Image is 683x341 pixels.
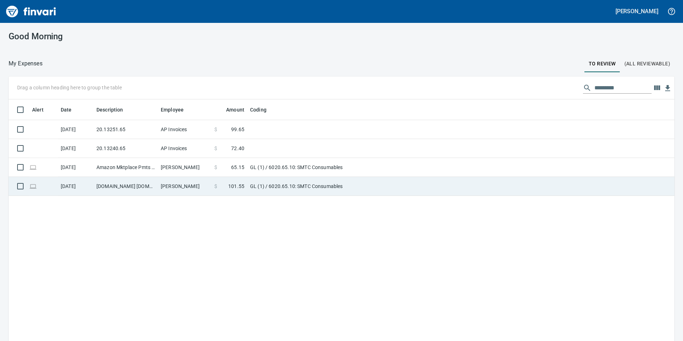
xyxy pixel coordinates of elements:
button: [PERSON_NAME] [614,6,660,17]
span: Alert [32,105,44,114]
span: Employee [161,105,184,114]
span: Coding [250,105,276,114]
span: $ [214,164,217,171]
p: Drag a column heading here to group the table [17,84,122,91]
td: [DATE] [58,158,94,177]
span: Description [96,105,133,114]
span: Amount [217,105,244,114]
img: Finvari [4,3,58,20]
span: $ [214,126,217,133]
span: 72.40 [231,145,244,152]
td: [DATE] [58,139,94,158]
span: $ [214,183,217,190]
span: To Review [589,59,616,68]
span: (All Reviewable) [624,59,670,68]
h5: [PERSON_NAME] [615,8,658,15]
span: Description [96,105,123,114]
td: [DOMAIN_NAME] [DOMAIN_NAME][URL] WA [94,177,158,196]
span: Coding [250,105,266,114]
nav: breadcrumb [9,59,43,68]
span: Amount [226,105,244,114]
span: Online transaction [29,165,37,169]
td: [PERSON_NAME] [158,158,211,177]
td: GL (1) / 6020.65.10: SMTC Consumables [247,158,426,177]
h3: Good Morning [9,31,219,41]
span: Online transaction [29,184,37,188]
td: Amazon Mktplace Pmts [DOMAIN_NAME][URL] WA [94,158,158,177]
td: GL (1) / 6020.65.10: SMTC Consumables [247,177,426,196]
span: Date [61,105,81,114]
button: Download Table [662,83,673,94]
span: $ [214,145,217,152]
span: Employee [161,105,193,114]
span: Alert [32,105,53,114]
button: Choose columns to display [652,83,662,93]
td: 20.13251.65 [94,120,158,139]
td: AP Invoices [158,139,211,158]
td: AP Invoices [158,120,211,139]
td: [DATE] [58,177,94,196]
span: 99.65 [231,126,244,133]
p: My Expenses [9,59,43,68]
span: 65.15 [231,164,244,171]
span: Date [61,105,72,114]
td: [PERSON_NAME] [158,177,211,196]
td: 20.13240.65 [94,139,158,158]
span: 101.55 [228,183,244,190]
td: [DATE] [58,120,94,139]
